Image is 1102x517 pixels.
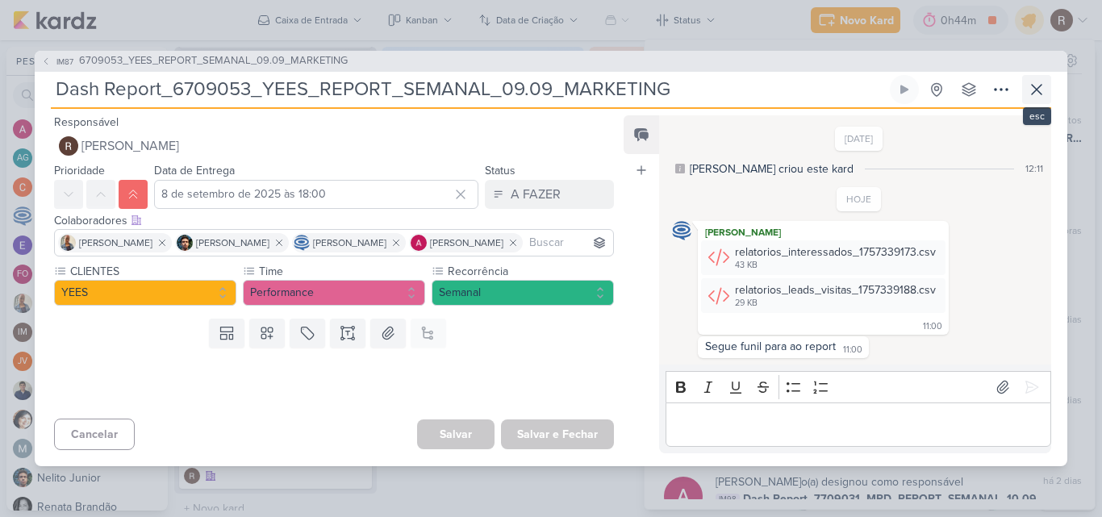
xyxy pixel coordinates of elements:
button: Semanal [432,280,614,306]
input: Select a date [154,180,478,209]
div: 11:00 [923,320,942,333]
label: CLIENTES [69,263,236,280]
span: IM87 [54,56,76,68]
button: IM87 6709053_YEES_REPORT_SEMANAL_09.09_MARKETING [41,53,348,69]
div: Segue funil para ao report [705,340,836,353]
div: Editor toolbar [666,371,1051,402]
div: A FAZER [511,185,561,204]
div: relatorios_interessados_1757339173.csv [701,240,945,275]
div: Ligar relógio [898,83,911,96]
label: Data de Entrega [154,164,235,177]
span: [PERSON_NAME] [81,136,179,156]
label: Status [485,164,516,177]
div: [PERSON_NAME] [701,224,945,240]
div: 12:11 [1025,161,1043,176]
button: [PERSON_NAME] [54,131,614,161]
span: [PERSON_NAME] [430,236,503,250]
input: Kard Sem Título [51,75,887,104]
label: Prioridade [54,164,105,177]
label: Recorrência [446,263,614,280]
img: Alessandra Gomes [411,235,427,251]
span: [PERSON_NAME] [79,236,152,250]
button: A FAZER [485,180,614,209]
img: Nelito Junior [177,235,193,251]
div: 29 KB [735,297,936,310]
span: 6709053_YEES_REPORT_SEMANAL_09.09_MARKETING [79,53,348,69]
label: Time [257,263,425,280]
div: 43 KB [735,259,936,272]
div: relatorios_leads_visitas_1757339188.csv [701,278,945,313]
input: Buscar [526,233,610,252]
img: Caroline Traven De Andrade [672,221,691,240]
button: Cancelar [54,419,135,450]
div: 11:00 [843,344,862,356]
span: [PERSON_NAME] [196,236,269,250]
div: relatorios_leads_visitas_1757339188.csv [735,281,936,298]
span: [PERSON_NAME] [313,236,386,250]
div: esc [1023,107,1051,125]
img: Rafael Dornelles [59,136,78,156]
div: [PERSON_NAME] criou este kard [690,161,854,177]
div: Colaboradores [54,212,614,229]
button: YEES [54,280,236,306]
img: Iara Santos [60,235,76,251]
label: Responsável [54,115,119,129]
img: Caroline Traven De Andrade [294,235,310,251]
button: Performance [243,280,425,306]
div: Editor editing area: main [666,402,1051,447]
div: relatorios_interessados_1757339173.csv [735,244,936,261]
